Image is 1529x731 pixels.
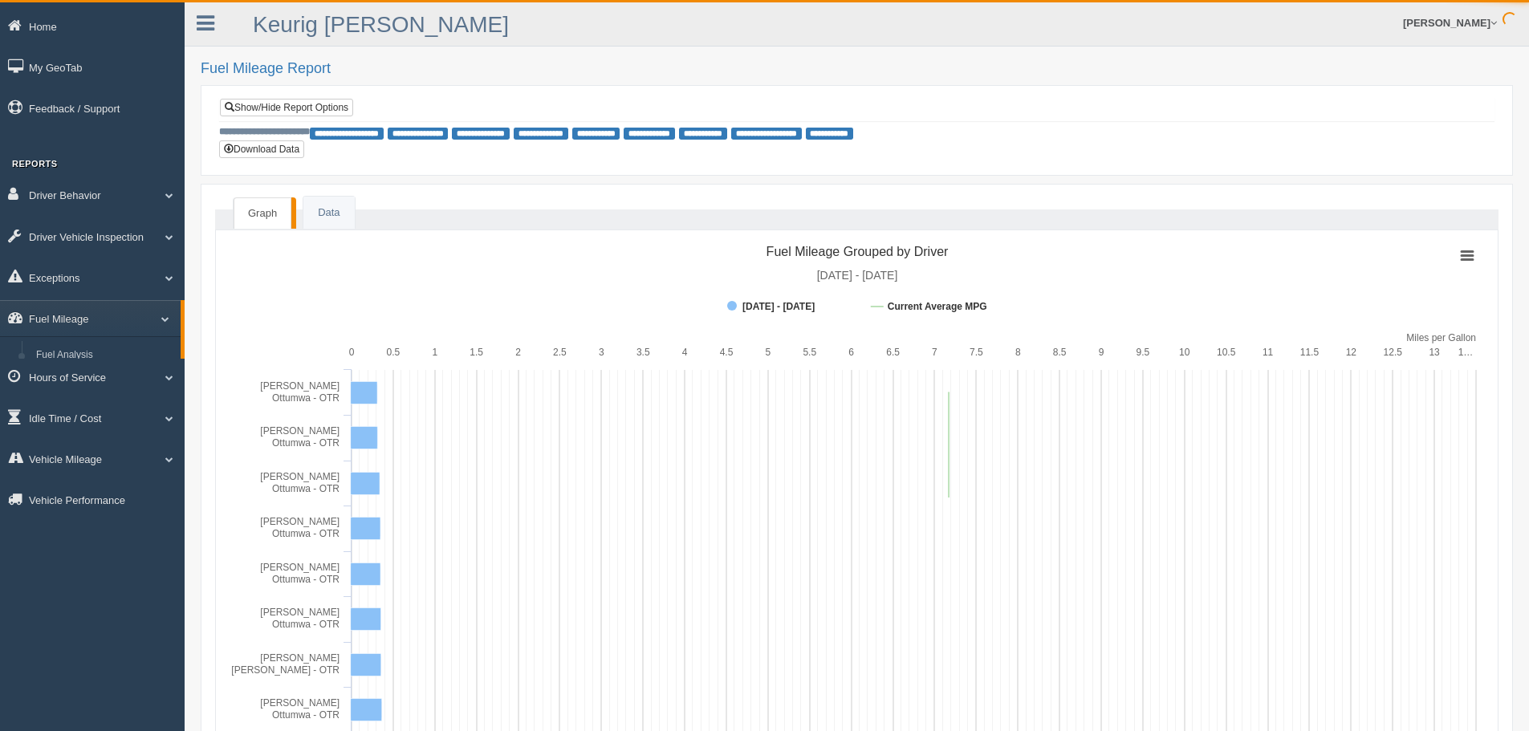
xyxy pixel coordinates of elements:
[1346,347,1357,358] text: 12
[349,347,355,358] text: 0
[231,664,340,676] tspan: [PERSON_NAME] - OTR
[220,99,353,116] a: Show/Hide Report Options
[260,652,340,664] tspan: [PERSON_NAME]
[260,697,340,709] tspan: [PERSON_NAME]
[1137,347,1150,358] text: 9.5
[720,347,734,358] text: 4.5
[682,347,688,358] text: 4
[260,607,340,618] tspan: [PERSON_NAME]
[1179,347,1190,358] text: 10
[599,347,604,358] text: 3
[767,245,949,258] tspan: Fuel Mileage Grouped by Driver
[1406,332,1476,343] tspan: Miles per Gallon
[260,562,340,573] tspan: [PERSON_NAME]
[803,347,816,358] text: 5.5
[272,528,340,539] tspan: Ottumwa - OTR
[260,380,340,392] tspan: [PERSON_NAME]
[201,61,1513,77] h2: Fuel Mileage Report
[272,392,340,404] tspan: Ottumwa - OTR
[272,574,340,585] tspan: Ottumwa - OTR
[303,197,354,229] a: Data
[260,425,340,437] tspan: [PERSON_NAME]
[742,301,815,312] tspan: [DATE] - [DATE]
[932,347,937,358] text: 7
[253,12,509,37] a: Keurig [PERSON_NAME]
[817,269,898,282] tspan: [DATE] - [DATE]
[29,341,181,370] a: Fuel Analysis
[260,516,340,527] tspan: [PERSON_NAME]
[886,347,900,358] text: 6.5
[260,471,340,482] tspan: [PERSON_NAME]
[766,347,771,358] text: 5
[553,347,567,358] text: 2.5
[272,437,340,449] tspan: Ottumwa - OTR
[1300,347,1320,358] text: 11.5
[970,347,983,358] text: 7.5
[1015,347,1021,358] text: 8
[387,347,401,358] text: 0.5
[1053,347,1067,358] text: 8.5
[1458,347,1474,358] tspan: 1…
[515,347,521,358] text: 2
[1099,347,1104,358] text: 9
[1217,347,1236,358] text: 10.5
[219,140,304,158] button: Download Data
[272,619,340,630] tspan: Ottumwa - OTR
[636,347,650,358] text: 3.5
[1263,347,1274,358] text: 11
[888,301,987,312] tspan: Current Average MPG
[272,709,340,721] tspan: Ottumwa - OTR
[1429,347,1440,358] text: 13
[272,483,340,494] tspan: Ottumwa - OTR
[432,347,437,358] text: 1
[234,197,291,229] a: Graph
[470,347,483,358] text: 1.5
[848,347,854,358] text: 6
[1384,347,1403,358] text: 12.5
